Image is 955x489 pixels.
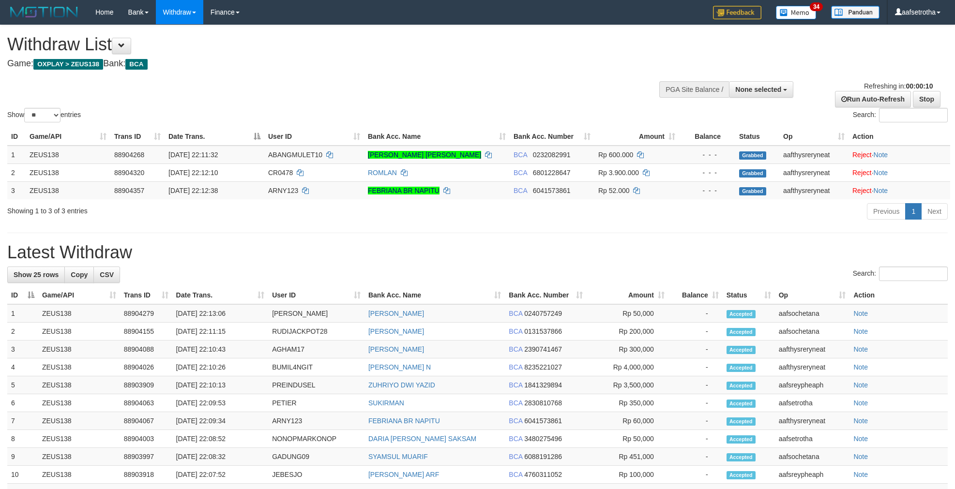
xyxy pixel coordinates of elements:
[505,286,587,304] th: Bank Acc. Number: activate to sort column ascending
[7,376,38,394] td: 5
[775,286,850,304] th: Op: activate to sort column ascending
[509,453,522,460] span: BCA
[849,128,950,146] th: Action
[120,394,172,412] td: 88904063
[729,81,793,98] button: None selected
[7,286,38,304] th: ID: activate to sort column descending
[598,169,639,177] span: Rp 3.900.000
[679,128,735,146] th: Balance
[172,394,269,412] td: [DATE] 22:09:53
[587,430,668,448] td: Rp 50,000
[7,304,38,323] td: 1
[509,471,522,478] span: BCA
[810,2,823,11] span: 34
[668,341,723,358] td: -
[26,146,110,164] td: ZEUS138
[524,399,562,407] span: Copy 2830810768 to clipboard
[723,286,775,304] th: Status: activate to sort column ascending
[913,91,940,107] a: Stop
[514,169,527,177] span: BCA
[264,128,364,146] th: User ID: activate to sort column ascending
[38,412,120,430] td: ZEUS138
[368,345,424,353] a: [PERSON_NAME]
[38,466,120,484] td: ZEUS138
[368,399,404,407] a: SUKIRMAN
[7,181,26,199] td: 3
[7,243,948,262] h1: Latest Withdraw
[598,151,633,159] span: Rp 600.000
[853,267,948,281] label: Search:
[587,466,668,484] td: Rp 100,000
[668,466,723,484] td: -
[849,286,948,304] th: Action
[849,163,950,181] td: ·
[853,108,948,122] label: Search:
[775,466,850,484] td: aafsreypheaph
[172,341,269,358] td: [DATE] 22:10:43
[524,417,562,425] span: Copy 6041573861 to clipboard
[7,394,38,412] td: 6
[879,267,948,281] input: Search:
[775,304,850,323] td: aafsochetana
[268,323,364,341] td: RUDIJACKPOT28
[114,187,144,194] span: 88904357
[114,151,144,159] span: 88904268
[775,358,850,376] td: aafthysreryneat
[524,471,562,478] span: Copy 4760311052 to clipboard
[727,417,756,426] span: Accepted
[727,453,756,461] span: Accepted
[26,163,110,181] td: ZEUS138
[874,169,888,177] a: Note
[587,376,668,394] td: Rp 3,500,000
[120,286,172,304] th: Trans ID: activate to sort column ascending
[165,128,264,146] th: Date Trans.: activate to sort column descending
[268,430,364,448] td: NONOPMARKONOP
[26,181,110,199] td: ZEUS138
[368,381,435,389] a: ZUHRIYO DWI YAZID
[524,435,562,443] span: Copy 3480275496 to clipboard
[835,91,911,107] a: Run Auto-Refresh
[727,346,756,354] span: Accepted
[739,187,766,195] span: Grabbed
[368,151,481,159] a: [PERSON_NAME] [PERSON_NAME]
[364,128,510,146] th: Bank Acc. Name: activate to sort column ascending
[879,108,948,122] input: Search:
[587,448,668,466] td: Rp 451,000
[38,341,120,358] td: ZEUS138
[172,286,269,304] th: Date Trans.: activate to sort column ascending
[368,187,440,194] a: FEBRIANA BR NAPITU
[587,341,668,358] td: Rp 300,000
[509,310,522,317] span: BCA
[727,471,756,479] span: Accepted
[533,187,571,194] span: Copy 6041573861 to clipboard
[853,399,868,407] a: Note
[7,448,38,466] td: 9
[7,202,391,216] div: Showing 1 to 3 of 3 entries
[739,169,766,178] span: Grabbed
[120,376,172,394] td: 88903909
[849,181,950,199] td: ·
[268,412,364,430] td: ARNY123
[683,186,731,195] div: - - -
[268,394,364,412] td: PETIER
[268,169,293,177] span: CR0478
[38,286,120,304] th: Game/API: activate to sort column ascending
[14,271,59,279] span: Show 25 rows
[7,128,26,146] th: ID
[38,304,120,323] td: ZEUS138
[38,358,120,376] td: ZEUS138
[7,358,38,376] td: 4
[587,323,668,341] td: Rp 200,000
[120,466,172,484] td: 88903918
[727,310,756,318] span: Accepted
[775,323,850,341] td: aafsochetana
[775,376,850,394] td: aafsreypheaph
[776,6,817,19] img: Button%20Memo.svg
[853,381,868,389] a: Note
[509,435,522,443] span: BCA
[168,151,218,159] span: [DATE] 22:11:32
[71,271,88,279] span: Copy
[509,399,522,407] span: BCA
[172,412,269,430] td: [DATE] 22:09:34
[668,358,723,376] td: -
